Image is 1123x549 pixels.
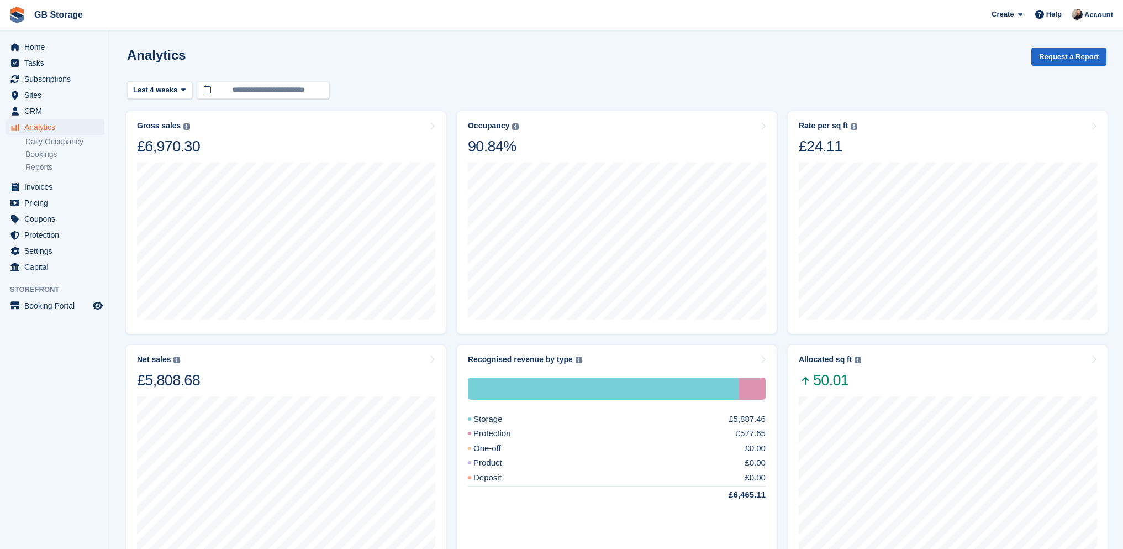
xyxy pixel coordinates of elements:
[6,179,104,195] a: menu
[468,355,573,364] div: Recognised revenue by type
[6,119,104,135] a: menu
[24,87,91,103] span: Sites
[25,137,104,147] a: Daily Occupancy
[127,81,192,100] button: Last 4 weeks
[468,378,739,400] div: Storage
[91,299,104,312] a: Preview store
[1072,9,1083,20] img: Karl Walker
[173,357,180,363] img: icon-info-grey-7440780725fd019a000dd9b08b2336e03edf1995a4989e88bcd33f0948082b44.svg
[576,357,582,363] img: icon-info-grey-7440780725fd019a000dd9b08b2336e03edf1995a4989e88bcd33f0948082b44.svg
[468,413,529,426] div: Storage
[133,85,177,96] span: Last 4 weeks
[24,259,91,275] span: Capital
[851,123,857,130] img: icon-info-grey-7440780725fd019a000dd9b08b2336e03edf1995a4989e88bcd33f0948082b44.svg
[25,162,104,172] a: Reports
[739,378,766,400] div: Protection
[24,243,91,259] span: Settings
[1031,48,1106,66] button: Request a Report
[6,87,104,103] a: menu
[24,179,91,195] span: Invoices
[24,55,91,71] span: Tasks
[992,9,1014,20] span: Create
[24,298,91,313] span: Booking Portal
[24,227,91,243] span: Protection
[9,7,25,23] img: stora-icon-8386f47178a22dfd0bd8f6a31ec36ba5ce8667c1dd55bd0f319d3a0aa187defe.svg
[855,357,861,363] img: icon-info-grey-7440780725fd019a000dd9b08b2336e03edf1995a4989e88bcd33f0948082b44.svg
[24,71,91,87] span: Subscriptions
[30,6,87,24] a: GB Storage
[24,103,91,119] span: CRM
[6,211,104,227] a: menu
[6,55,104,71] a: menu
[6,243,104,259] a: menu
[468,427,537,440] div: Protection
[6,227,104,243] a: menu
[6,195,104,211] a: menu
[183,123,190,130] img: icon-info-grey-7440780725fd019a000dd9b08b2336e03edf1995a4989e88bcd33f0948082b44.svg
[736,427,766,440] div: £577.65
[745,472,766,484] div: £0.00
[468,137,519,156] div: 90.84%
[799,371,861,390] span: 50.01
[702,489,766,501] div: £6,465.11
[137,137,200,156] div: £6,970.30
[6,39,104,55] a: menu
[137,371,200,390] div: £5,808.68
[468,121,509,130] div: Occupancy
[24,211,91,227] span: Coupons
[468,472,528,484] div: Deposit
[512,123,519,130] img: icon-info-grey-7440780725fd019a000dd9b08b2336e03edf1995a4989e88bcd33f0948082b44.svg
[745,442,766,455] div: £0.00
[1046,9,1062,20] span: Help
[1084,9,1113,20] span: Account
[25,149,104,160] a: Bookings
[24,195,91,211] span: Pricing
[10,284,110,295] span: Storefront
[127,48,186,62] h2: Analytics
[729,413,766,426] div: £5,887.46
[6,298,104,313] a: menu
[6,103,104,119] a: menu
[799,121,848,130] div: Rate per sq ft
[468,442,528,455] div: One-off
[468,457,529,469] div: Product
[24,119,91,135] span: Analytics
[745,457,766,469] div: £0.00
[799,137,857,156] div: £24.11
[6,71,104,87] a: menu
[137,355,171,364] div: Net sales
[799,355,852,364] div: Allocated sq ft
[24,39,91,55] span: Home
[137,121,181,130] div: Gross sales
[6,259,104,275] a: menu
